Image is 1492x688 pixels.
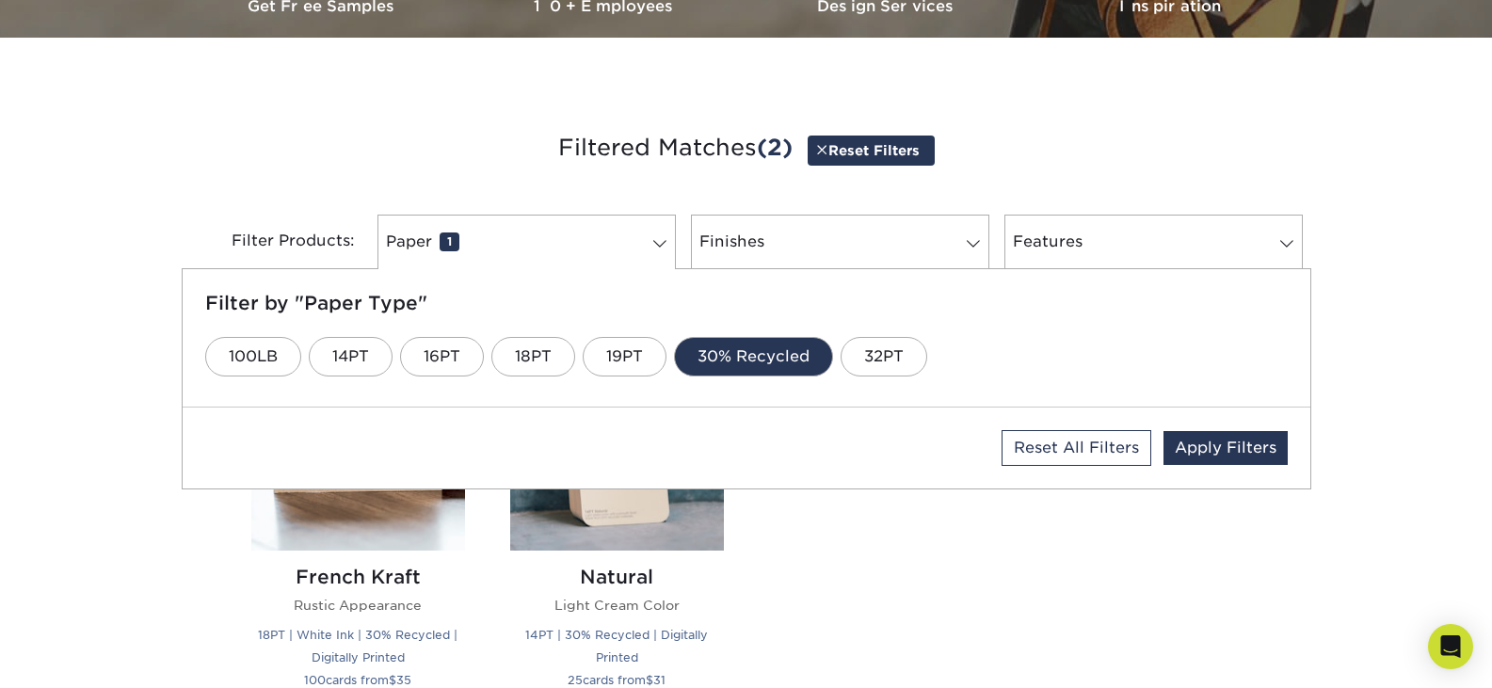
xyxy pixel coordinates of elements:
[251,566,465,588] h2: French Kraft
[205,337,301,376] a: 100LB
[304,673,411,687] small: cards from
[491,337,575,376] a: 18PT
[205,292,1288,314] h5: Filter by "Paper Type"
[568,673,666,687] small: cards from
[400,337,484,376] a: 16PT
[646,673,653,687] span: $
[757,134,793,161] span: (2)
[568,673,583,687] span: 25
[691,215,989,269] a: Finishes
[1163,431,1288,465] a: Apply Filters
[258,628,457,664] small: 18PT | White Ink | 30% Recycled | Digitally Printed
[1428,624,1473,669] div: Open Intercom Messenger
[377,215,676,269] a: Paper1
[196,105,1297,192] h3: Filtered Matches
[304,673,326,687] span: 100
[309,337,393,376] a: 14PT
[251,596,465,615] p: Rustic Appearance
[1002,430,1151,466] a: Reset All Filters
[808,136,935,165] a: Reset Filters
[525,628,708,664] small: 14PT | 30% Recycled | Digitally Printed
[583,337,666,376] a: 19PT
[396,673,411,687] span: 35
[674,337,833,376] a: 30% Recycled
[389,673,396,687] span: $
[440,232,459,251] span: 1
[841,337,927,376] a: 32PT
[510,596,724,615] p: Light Cream Color
[182,215,370,269] div: Filter Products:
[510,566,724,588] h2: Natural
[1004,215,1303,269] a: Features
[653,673,666,687] span: 31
